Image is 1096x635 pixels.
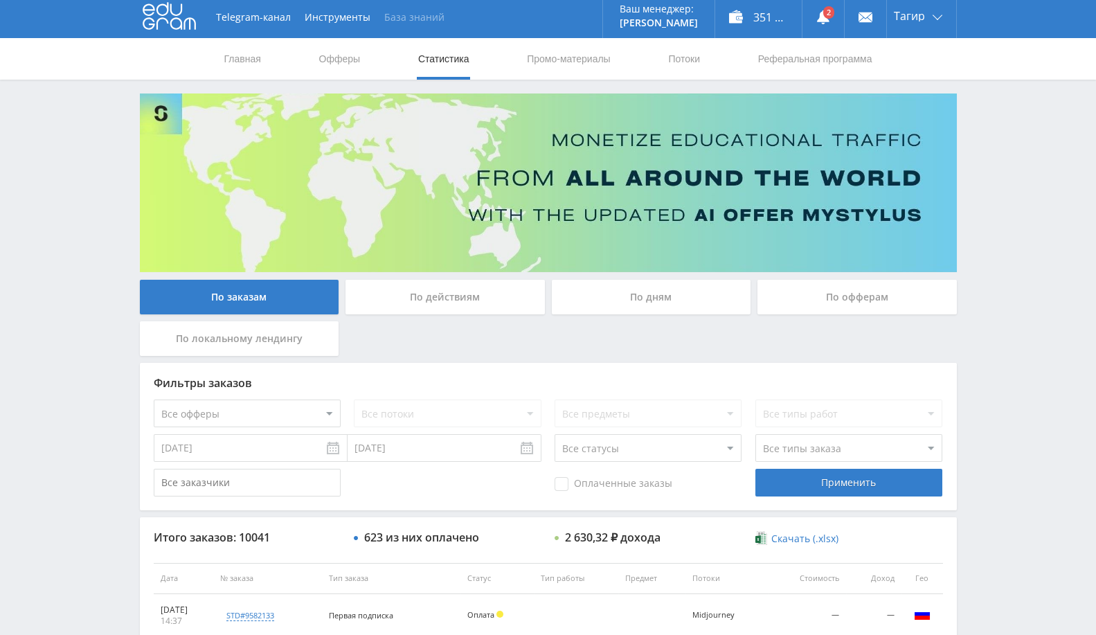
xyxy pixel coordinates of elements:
div: По локальному лендингу [140,321,339,356]
div: Фильтры заказов [154,377,943,389]
div: 14:37 [161,616,207,627]
th: Тип работы [534,563,618,594]
a: Промо-материалы [525,38,611,80]
div: По дням [552,280,751,314]
a: Статистика [417,38,471,80]
th: Потоки [685,563,768,594]
input: Все заказчики [154,469,341,497]
div: 623 из них оплачено [364,531,479,544]
a: Реферальная программа [757,38,874,80]
span: Тагир [894,10,925,21]
th: Гео [901,563,943,594]
div: По офферам [757,280,957,314]
th: Доход [846,563,901,594]
span: Оплата [467,609,494,620]
th: Стоимость [768,563,846,594]
a: Потоки [667,38,701,80]
span: Первая подписка [329,610,393,620]
p: Ваш менеджер: [620,3,698,15]
div: По действиям [345,280,545,314]
span: Оплаченные заказы [555,477,672,491]
div: [DATE] [161,605,207,616]
a: Скачать (.xlsx) [755,532,838,546]
th: Статус [460,563,534,594]
p: [PERSON_NAME] [620,17,698,28]
th: Дата [154,563,214,594]
div: Применить [755,469,942,497]
th: Тип заказа [322,563,460,594]
th: Предмет [618,563,685,594]
div: std#9582133 [226,610,274,621]
img: rus.png [914,606,931,623]
img: xlsx [755,531,767,545]
span: Холд [496,611,503,618]
th: № заказа [213,563,322,594]
div: Midjourney [692,611,755,620]
div: 2 630,32 ₽ дохода [565,531,661,544]
a: Офферы [318,38,362,80]
a: Главная [223,38,262,80]
div: По заказам [140,280,339,314]
div: Итого заказов: 10041 [154,531,341,544]
img: Banner [140,93,957,272]
span: Скачать (.xlsx) [771,533,838,544]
